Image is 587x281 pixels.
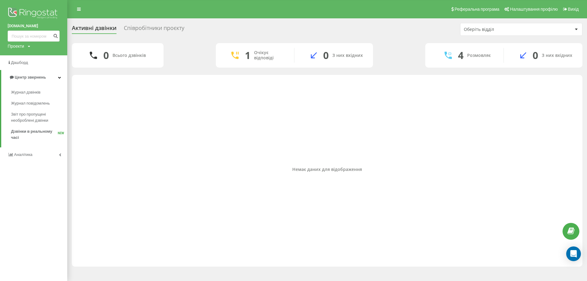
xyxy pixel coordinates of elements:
[1,70,67,85] a: Центр звернень
[103,50,109,61] div: 0
[14,152,32,157] span: Аналiтика
[568,7,579,12] span: Вихід
[8,6,60,21] img: Ringostat logo
[11,100,50,106] span: Журнал повідомлень
[455,7,500,12] span: Реферальна програма
[458,50,463,61] div: 4
[245,50,250,61] div: 1
[323,50,329,61] div: 0
[254,50,285,61] div: Очікує відповіді
[11,87,67,98] a: Журнал дзвінків
[332,53,363,58] div: З них вхідних
[464,27,537,32] div: Оберіть відділ
[467,53,491,58] div: Розмовляє
[11,60,28,65] span: Дашборд
[8,23,60,29] a: [DOMAIN_NAME]
[77,167,578,172] div: Немає даних для відображення
[566,246,581,261] div: Open Intercom Messenger
[542,53,572,58] div: З них вхідних
[15,75,46,79] span: Центр звернень
[11,109,67,126] a: Звіт про пропущені необроблені дзвінки
[11,98,67,109] a: Журнал повідомлень
[113,53,146,58] div: Всього дзвінків
[11,128,58,141] span: Дзвінки в реальному часі
[8,31,60,42] input: Пошук за номером
[11,89,40,95] span: Журнал дзвінків
[8,43,24,49] div: Проекти
[72,25,116,34] div: Активні дзвінки
[533,50,538,61] div: 0
[11,126,67,143] a: Дзвінки в реальному часіNEW
[124,25,184,34] div: Співробітники проєкту
[11,111,64,124] span: Звіт про пропущені необроблені дзвінки
[510,7,558,12] span: Налаштування профілю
